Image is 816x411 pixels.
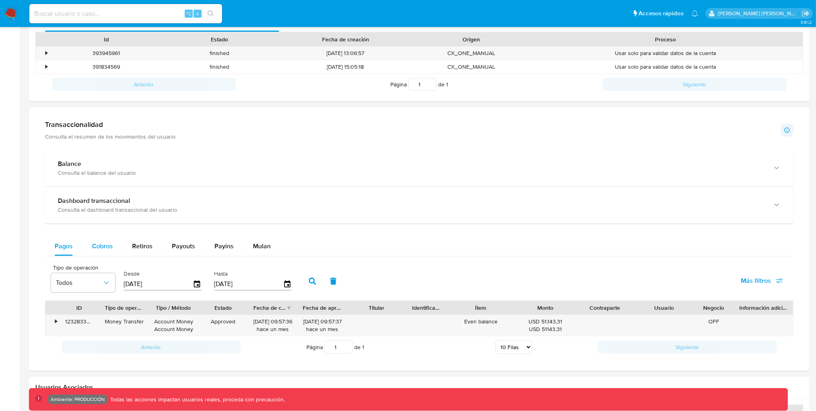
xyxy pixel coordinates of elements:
[50,47,163,60] div: 393945961
[108,396,285,403] p: Todas las acciones impactan usuarios reales, proceda con precaución.
[163,60,276,74] div: finished
[196,10,199,17] span: s
[276,47,415,60] div: [DATE] 13:06:57
[186,10,192,17] span: ⌥
[163,47,276,60] div: finished
[52,78,236,91] button: Anterior
[169,35,271,43] div: Estado
[276,60,415,74] div: [DATE] 15:05:18
[802,9,810,18] a: Salir
[415,47,528,60] div: CX_ONE_MANUAL
[639,9,683,18] span: Accesos rápidos
[29,8,222,19] input: Buscar usuario o caso...
[50,60,163,74] div: 391834569
[202,8,219,19] button: search-icon
[390,78,448,91] span: Página de
[35,383,803,391] h2: Usuarios Asociados
[51,398,105,401] p: Ambiente: PRODUCCIÓN
[45,49,47,57] div: •
[534,35,797,43] div: Proceso
[800,19,812,25] span: 3.161.2
[420,35,522,43] div: Origen
[718,10,799,17] p: mauro.ibarra@mercadolibre.com
[528,47,803,60] div: Usar solo para validar datos de la cuenta
[446,80,448,88] span: 1
[692,10,698,17] a: Notificaciones
[55,35,157,43] div: Id
[282,35,409,43] div: Fecha de creación
[45,63,47,71] div: •
[415,60,528,74] div: CX_ONE_MANUAL
[603,78,786,91] button: Siguiente
[528,60,803,74] div: Usar solo para validar datos de la cuenta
